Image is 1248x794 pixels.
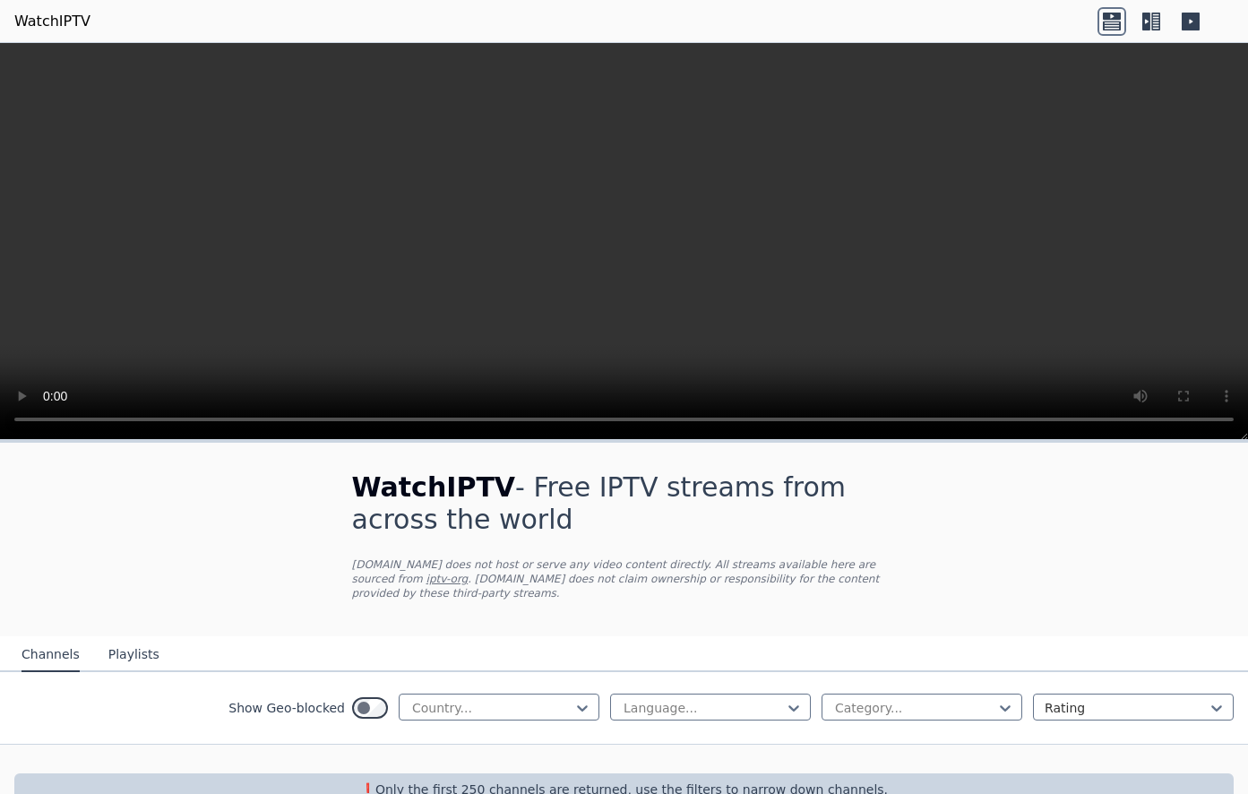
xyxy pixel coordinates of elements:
[108,638,159,672] button: Playlists
[352,557,897,600] p: [DOMAIN_NAME] does not host or serve any video content directly. All streams available here are s...
[352,471,516,503] span: WatchIPTV
[22,638,80,672] button: Channels
[352,471,897,536] h1: - Free IPTV streams from across the world
[228,699,345,717] label: Show Geo-blocked
[14,11,90,32] a: WatchIPTV
[426,573,469,585] a: iptv-org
